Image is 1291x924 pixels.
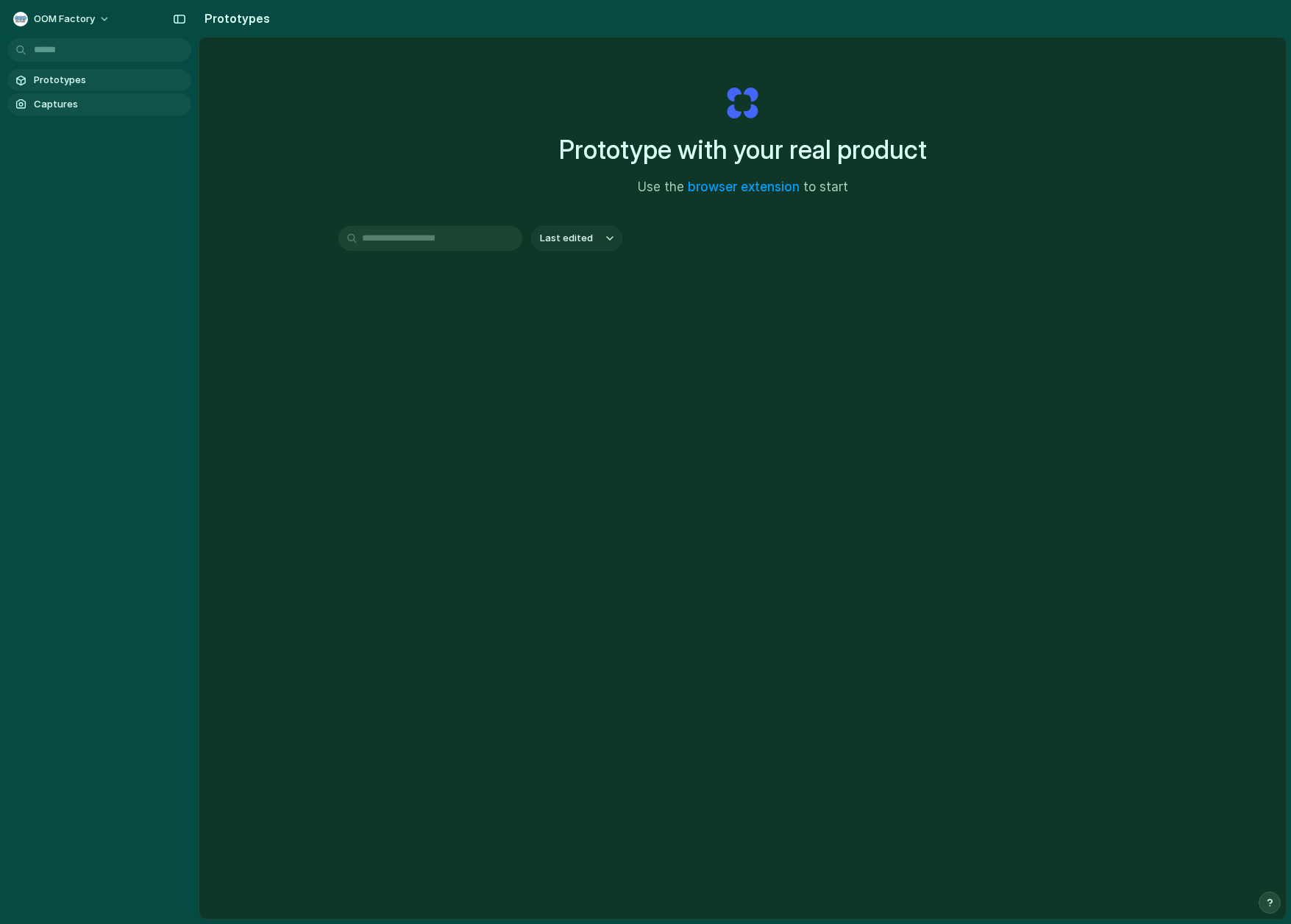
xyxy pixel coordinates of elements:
a: browser extension [688,180,800,194]
span: Last edited [540,231,593,246]
a: Captures [7,93,191,115]
button: OOM Factory [7,7,118,31]
a: Prototypes [7,69,191,91]
h2: Prototypes [199,10,270,27]
span: Prototypes [34,73,185,88]
span: OOM Factory [34,12,95,26]
button: Last edited [531,226,622,251]
h1: Prototype with your real product [559,130,927,169]
span: Captures [34,97,185,112]
span: Use the to start [638,178,848,197]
